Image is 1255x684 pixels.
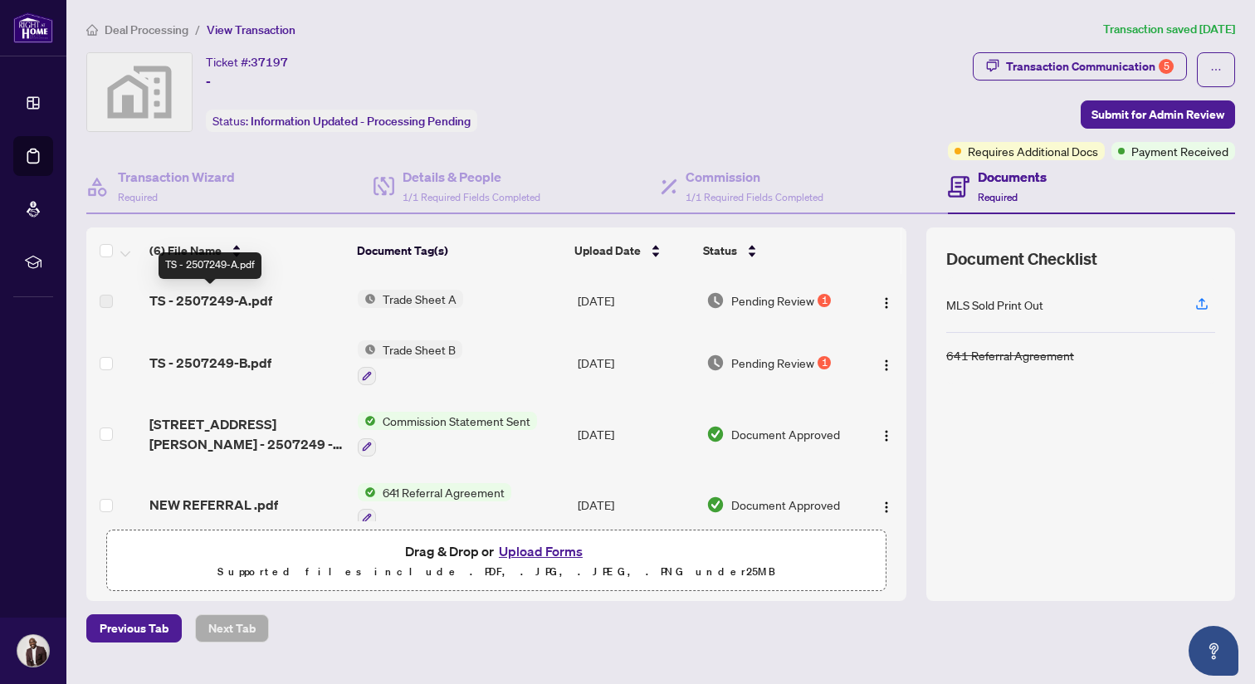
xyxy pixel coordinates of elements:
img: logo [13,12,53,43]
button: Status IconTrade Sheet B [358,340,462,385]
span: Upload Date [574,242,641,260]
img: Status Icon [358,340,376,359]
span: [STREET_ADDRESS][PERSON_NAME] - 2507249 - part 2.pdf [149,414,344,454]
button: Logo [873,349,900,376]
img: Status Icon [358,412,376,430]
h4: Details & People [403,167,540,187]
span: Document Approved [731,496,840,514]
img: Document Status [706,354,725,372]
h4: Commission [686,167,823,187]
span: TS - 2507249-A.pdf [149,291,272,310]
td: [DATE] [571,327,700,398]
button: Submit for Admin Review [1081,100,1235,129]
span: Payment Received [1131,142,1228,160]
span: home [86,24,98,36]
span: View Transaction [207,22,295,37]
p: Supported files include .PDF, .JPG, .JPEG, .PNG under 25 MB [117,562,876,582]
button: Logo [873,421,900,447]
span: Trade Sheet A [376,290,463,308]
span: Trade Sheet B [376,340,462,359]
span: Pending Review [731,291,814,310]
li: / [195,20,200,39]
span: (6) File Name [149,242,222,260]
button: Upload Forms [494,540,588,562]
th: (6) File Name [143,227,350,274]
div: 1 [818,294,831,307]
th: Status [696,227,857,274]
span: 37197 [251,55,288,70]
img: Status Icon [358,290,376,308]
th: Upload Date [568,227,696,274]
div: TS - 2507249-A.pdf [159,252,261,279]
span: Commission Statement Sent [376,412,537,430]
td: [DATE] [571,274,700,327]
img: Profile Icon [17,635,49,667]
span: Document Checklist [946,247,1097,271]
span: Information Updated - Processing Pending [251,114,471,129]
img: Document Status [706,496,725,514]
button: Open asap [1189,626,1238,676]
img: Document Status [706,425,725,443]
img: Logo [880,359,893,372]
span: 1/1 Required Fields Completed [403,191,540,203]
div: 5 [1159,59,1174,74]
div: 1 [818,356,831,369]
span: Pending Review [731,354,814,372]
td: [DATE] [571,470,700,541]
div: Ticket #: [206,52,288,71]
h4: Documents [978,167,1047,187]
span: Deal Processing [105,22,188,37]
button: Transaction Communication5 [973,52,1187,81]
article: Transaction saved [DATE] [1103,20,1235,39]
button: Status Icon641 Referral Agreement [358,483,511,528]
span: - [206,71,211,91]
span: Required [118,191,158,203]
img: svg%3e [87,53,192,131]
span: Drag & Drop orUpload FormsSupported files include .PDF, .JPG, .JPEG, .PNG under25MB [107,530,886,592]
img: Logo [880,429,893,442]
h4: Transaction Wizard [118,167,235,187]
span: Document Approved [731,425,840,443]
button: Next Tab [195,614,269,642]
span: Status [703,242,737,260]
div: Transaction Communication [1006,53,1174,80]
button: Logo [873,287,900,314]
td: [DATE] [571,398,700,470]
span: Drag & Drop or [405,540,588,562]
button: Status IconTrade Sheet A [358,290,463,308]
span: Requires Additional Docs [968,142,1098,160]
span: TS - 2507249-B.pdf [149,353,271,373]
span: Required [978,191,1018,203]
span: 1/1 Required Fields Completed [686,191,823,203]
img: Document Status [706,291,725,310]
button: Logo [873,491,900,518]
div: Status: [206,110,477,132]
div: 641 Referral Agreement [946,346,1074,364]
button: Previous Tab [86,614,182,642]
img: Logo [880,501,893,514]
div: MLS Sold Print Out [946,296,1043,314]
span: Previous Tab [100,615,168,642]
th: Document Tag(s) [350,227,568,274]
span: 641 Referral Agreement [376,483,511,501]
button: Status IconCommission Statement Sent [358,412,537,457]
span: ellipsis [1210,64,1222,76]
img: Status Icon [358,483,376,501]
span: NEW REFERRAL .pdf [149,495,278,515]
span: Submit for Admin Review [1091,101,1224,128]
img: Logo [880,296,893,310]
